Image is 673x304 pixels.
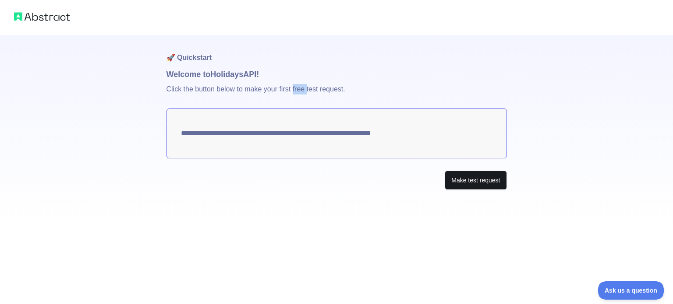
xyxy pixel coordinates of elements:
[14,10,70,23] img: Abstract logo
[166,68,507,80] h1: Welcome to Holidays API!
[166,35,507,68] h1: 🚀 Quickstart
[598,281,664,300] iframe: Toggle Customer Support
[166,80,507,108] p: Click the button below to make your first free test request.
[445,171,507,190] button: Make test request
